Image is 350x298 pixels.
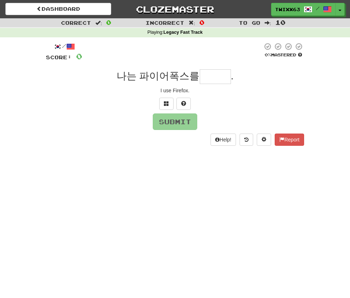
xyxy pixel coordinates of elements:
[117,70,200,82] span: 나는 파이어폭스를
[239,20,260,26] span: To go
[146,20,184,26] span: Incorrect
[316,6,320,11] span: /
[275,6,300,13] span: twixx63
[176,98,191,110] button: Single letter hint - you only get 1 per sentence and score half the points! alt+h
[61,20,91,26] span: Correct
[106,19,111,26] span: 0
[46,87,304,94] div: I use Firefox.
[153,113,197,130] button: Submit
[189,20,195,25] span: :
[240,134,253,146] button: Round history (alt+y)
[265,20,271,25] span: :
[76,52,82,61] span: 0
[262,52,304,58] div: Mastered
[265,52,271,57] span: 0 %
[199,19,204,26] span: 0
[122,3,228,15] a: Clozemaster
[275,19,285,26] span: 10
[211,134,236,146] button: Help!
[231,70,234,82] span: .
[95,20,102,25] span: :
[46,42,82,51] div: /
[275,134,304,146] button: Report
[164,30,203,35] strong: Legacy Fast Track
[271,3,336,16] a: twixx63 /
[5,3,111,15] a: Dashboard
[46,54,72,60] span: Score:
[159,98,174,110] button: Switch sentence to multiple choice alt+p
